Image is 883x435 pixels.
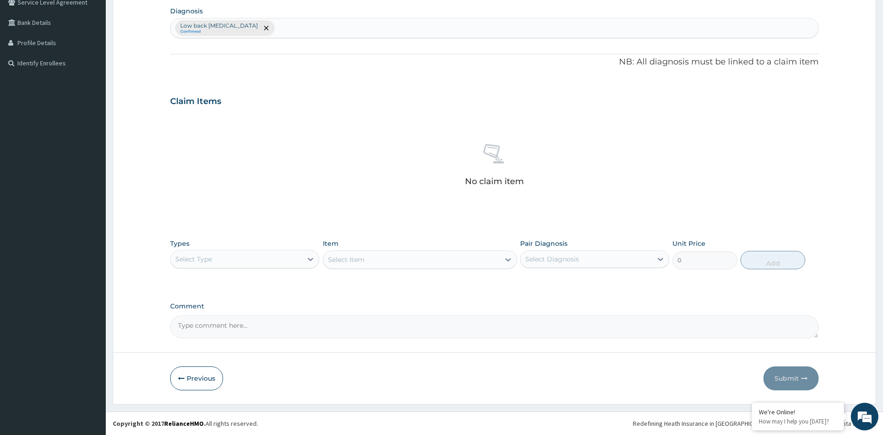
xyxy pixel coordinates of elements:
[170,302,818,310] label: Comment
[465,177,524,186] p: No claim item
[323,239,338,248] label: Item
[520,239,568,248] label: Pair Diagnosis
[164,419,204,428] a: RelianceHMO
[262,24,270,32] span: remove selection option
[48,52,155,64] div: Chat with us now
[759,418,837,425] p: How may I help you today?
[5,251,175,284] textarea: Type your message and hit 'Enter'
[525,255,579,264] div: Select Diagnosis
[113,419,206,428] strong: Copyright © 2017 .
[740,251,805,269] button: Add
[763,366,819,390] button: Submit
[170,56,818,68] p: NB: All diagnosis must be linked to a claim item
[180,22,258,29] p: Low back [MEDICAL_DATA]
[170,366,223,390] button: Previous
[170,240,189,248] label: Types
[672,239,705,248] label: Unit Price
[175,255,212,264] div: Select Type
[633,419,876,428] div: Redefining Heath Insurance in [GEOGRAPHIC_DATA] using Telemedicine and Data Science!
[180,29,258,34] small: Confirmed
[53,116,127,209] span: We're online!
[759,408,837,416] div: We're Online!
[17,46,37,69] img: d_794563401_company_1708531726252_794563401
[151,5,173,27] div: Minimize live chat window
[106,412,883,435] footer: All rights reserved.
[170,6,203,16] label: Diagnosis
[170,97,221,107] h3: Claim Items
